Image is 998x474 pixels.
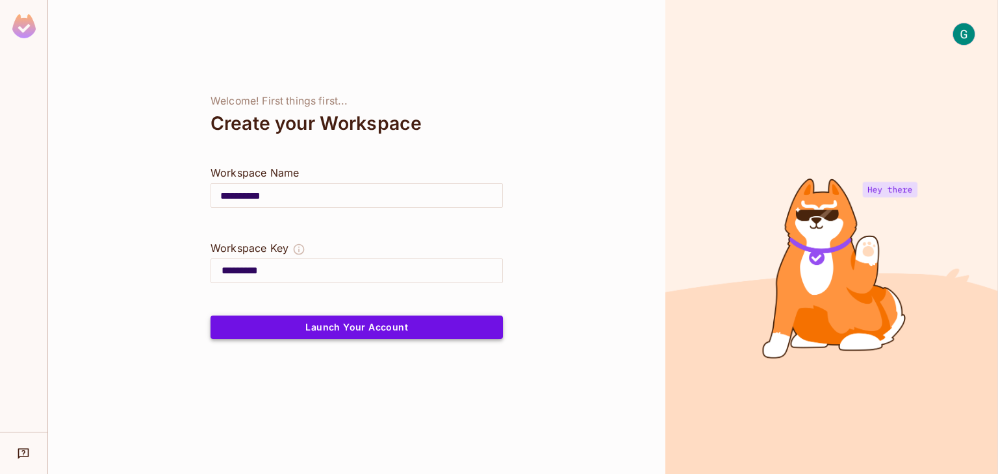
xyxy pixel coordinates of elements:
[9,440,38,466] div: Help & Updates
[211,240,288,256] div: Workspace Key
[12,14,36,38] img: SReyMgAAAABJRU5ErkJggg==
[211,165,503,181] div: Workspace Name
[211,95,503,108] div: Welcome! First things first...
[953,23,975,45] img: Generate Admin (Service Account)
[292,240,305,258] button: The Workspace Key is unique, and serves as the identifier of your workspace.
[211,316,503,339] button: Launch Your Account
[211,108,503,139] div: Create your Workspace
